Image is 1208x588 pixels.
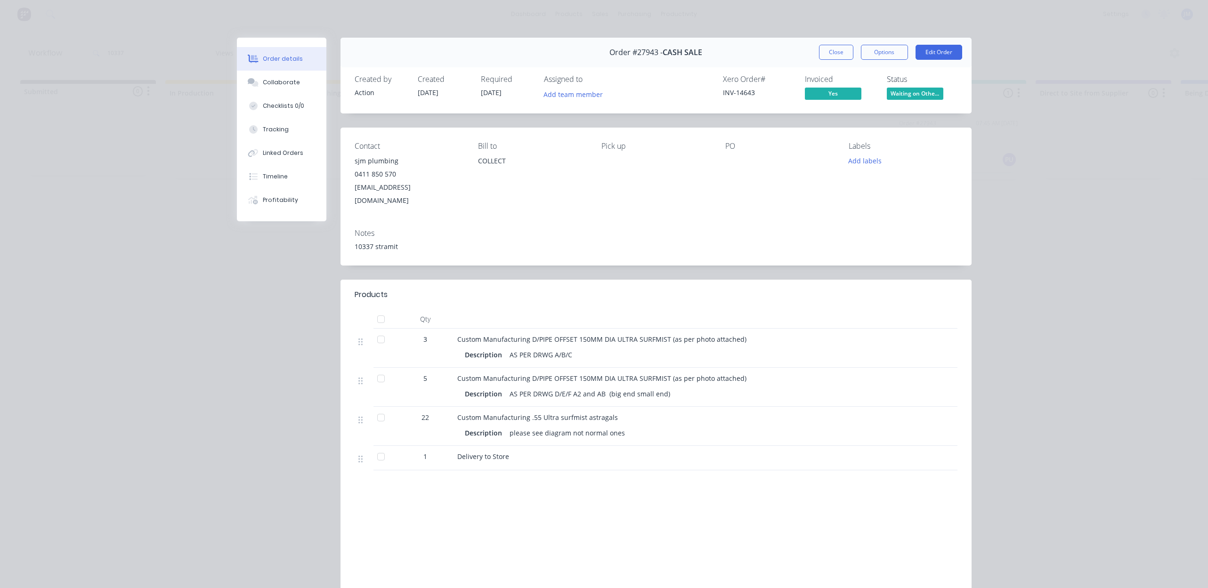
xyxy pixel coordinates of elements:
[478,154,586,168] div: COLLECT
[355,289,388,300] div: Products
[481,75,533,84] div: Required
[819,45,853,60] button: Close
[355,181,463,207] div: [EMAIL_ADDRESS][DOMAIN_NAME]
[237,188,326,212] button: Profitability
[355,75,406,84] div: Created by
[457,413,618,422] span: Custom Manufacturing .55 Ultra surfmist astragals
[544,75,638,84] div: Assigned to
[423,451,427,461] span: 1
[457,452,509,461] span: Delivery to Store
[263,125,289,134] div: Tracking
[355,88,406,97] div: Action
[805,75,876,84] div: Invoiced
[506,348,576,362] div: AS PER DRWG A/B/C
[465,387,506,401] div: Description
[538,88,608,100] button: Add team member
[723,75,794,84] div: Xero Order #
[861,45,908,60] button: Options
[725,142,834,151] div: PO
[887,75,957,84] div: Status
[263,196,298,204] div: Profitability
[237,47,326,71] button: Order details
[887,88,943,102] button: Waiting on Othe...
[355,168,463,181] div: 0411 850 570
[263,149,303,157] div: Linked Orders
[237,94,326,118] button: Checklists 0/0
[481,88,502,97] span: [DATE]
[849,142,957,151] div: Labels
[805,88,861,99] span: Yes
[355,154,463,168] div: sjm plumbing
[355,242,957,251] div: 10337 stramit
[423,334,427,344] span: 3
[609,48,663,57] span: Order #27943 -
[423,373,427,383] span: 5
[355,154,463,207] div: sjm plumbing0411 850 570[EMAIL_ADDRESS][DOMAIN_NAME]
[544,88,608,100] button: Add team member
[465,426,506,440] div: Description
[263,102,304,110] div: Checklists 0/0
[478,154,586,185] div: COLLECT
[418,88,438,97] span: [DATE]
[237,118,326,141] button: Tracking
[663,48,702,57] span: CASH SALE
[887,88,943,99] span: Waiting on Othe...
[422,412,429,422] span: 22
[263,78,300,87] div: Collaborate
[506,387,674,401] div: AS PER DRWG D/E/F A2 and AB (big end small end)
[237,165,326,188] button: Timeline
[478,142,586,151] div: Bill to
[355,142,463,151] div: Contact
[418,75,470,84] div: Created
[263,172,288,181] div: Timeline
[263,55,303,63] div: Order details
[237,71,326,94] button: Collaborate
[465,348,506,362] div: Description
[457,335,746,344] span: Custom Manufacturing D/PIPE OFFSET 150MM DIA ULTRA SURFMIST (as per photo attached)
[506,426,629,440] div: please see diagram not normal ones
[723,88,794,97] div: INV-14643
[355,229,957,238] div: Notes
[916,45,962,60] button: Edit Order
[457,374,746,383] span: Custom Manufacturing D/PIPE OFFSET 150MM DIA ULTRA SURFMIST (as per photo attached)
[397,310,454,329] div: Qty
[843,154,887,167] button: Add labels
[601,142,710,151] div: Pick up
[237,141,326,165] button: Linked Orders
